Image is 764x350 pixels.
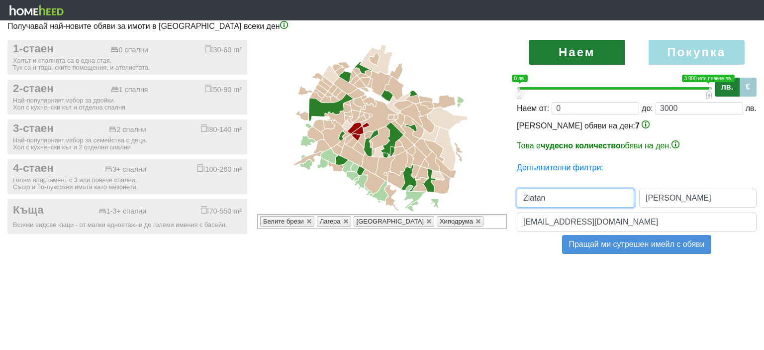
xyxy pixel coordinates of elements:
span: 0 лв. [512,75,528,82]
div: до: [642,103,653,115]
a: Допълнителни филтри: [517,163,603,172]
input: Email [517,213,757,232]
span: [GEOGRAPHIC_DATA] [357,218,424,225]
div: 100-260 m² [197,164,242,174]
label: € [739,78,757,97]
div: лв. [746,103,757,115]
input: Първо име [517,189,634,208]
label: лв. [715,78,740,97]
div: Холът и спалнята са в една стая. Тук са и таванските помещения, и ателиетата. [13,57,242,71]
label: Покупка [649,40,745,65]
button: 2-стаен 1 спалня 50-90 m² Най-популярният избор за двойки.Хол с кухненски кът и отделна спалня [7,80,247,115]
span: 3 000 или повече лв. [682,75,735,82]
div: 1 спалня [111,86,148,94]
button: 1-стаен 0 спални 30-60 m² Холът и спалнята са в една стая.Тук са и таванските помещения, и ателие... [7,40,247,75]
button: Къща 1-3+ спални 70-550 m² Всички видове къщи - от малки едноетажни до големи имения с басейн. [7,199,247,234]
button: Пращай ми сутрешен имейл с обяви [562,235,711,254]
div: Всички видове къщи - от малки едноетажни до големи имения с басейн. [13,222,242,229]
div: 50-90 m² [205,84,242,94]
p: Получавай най-новите обяви за имоти в [GEOGRAPHIC_DATA] всеки ден [7,20,757,32]
div: 1-3+ спални [98,207,147,216]
div: Най-популярният избор за двойки. Хол с кухненски кът и отделна спалня [13,97,242,111]
button: 4-стаен 3+ спални 100-260 m² Голям апартамент с 3 или повече спални.Също и по-луксозни имоти като... [7,159,247,194]
div: Голям апартамент с 3 или повече спални. Също и по-луксозни имоти като мезонети. [13,177,242,191]
button: 3-стаен 2 спални 80-140 m² Най-популярният избор за семейства с деца.Хол с кухненски кът и 2 отде... [7,119,247,154]
span: Хиподрума [440,218,473,225]
div: 3+ спални [104,165,146,174]
span: 4-стаен [13,162,54,175]
img: info-3.png [280,21,288,29]
img: info-3.png [642,120,650,128]
span: 7 [635,121,640,130]
span: 3-стаен [13,122,54,135]
label: Наем [529,40,625,65]
span: 2-стаен [13,82,54,96]
img: info-3.png [671,140,679,148]
b: чудесно количество [541,141,621,150]
div: 0 спални [110,46,148,54]
div: 70-550 m² [201,206,242,216]
div: Наем от: [517,103,549,115]
p: Това е обяви на ден. [517,140,757,152]
div: 30-60 m² [205,44,242,54]
div: [PERSON_NAME] обяви на ден: [517,120,757,152]
span: Къща [13,204,44,217]
span: Лагера [320,218,341,225]
div: 80-140 m² [201,124,242,134]
span: 1-стаен [13,42,54,56]
div: 2 спални [108,125,146,134]
span: Белите брези [263,218,304,225]
div: Най-популярният избор за семейства с деца. Хол с кухненски кът и 2 отделни спални [13,137,242,151]
input: Фамилно име [639,189,757,208]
